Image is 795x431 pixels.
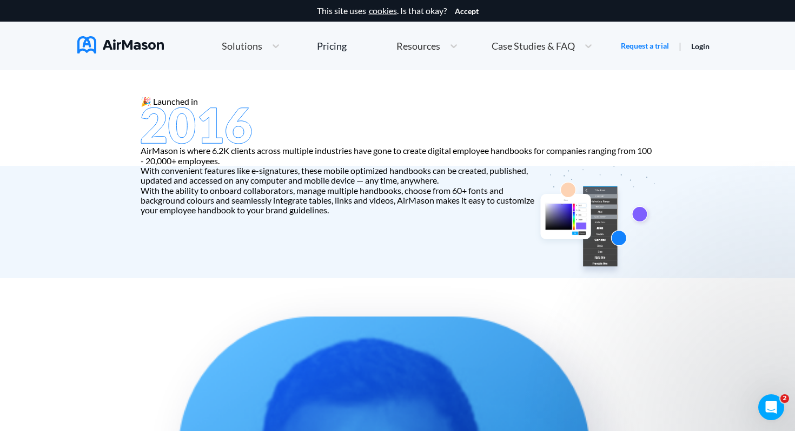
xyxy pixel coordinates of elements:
[141,146,655,166] p: AirMason is where 6.2K clients across multiple industries have gone to create digital employee ha...
[317,41,347,51] div: Pricing
[141,166,535,215] p: With convenient features like e-signatures, these mobile optimized handbooks can be created, publ...
[141,97,655,106] div: 🎉 Launched in
[780,394,789,403] span: 2
[77,36,164,53] img: AirMason Logo
[455,7,479,16] button: Accept cookies
[679,41,681,51] span: |
[691,42,710,51] a: Login
[222,41,262,51] span: Solutions
[396,41,440,51] span: Resources
[535,166,655,277] img: featured Font
[758,394,784,420] iframe: Intercom live chat
[492,41,575,51] span: Case Studies & FAQ
[369,6,397,16] a: cookies
[317,36,347,56] a: Pricing
[141,107,252,144] img: 2016
[621,41,669,51] a: Request a trial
